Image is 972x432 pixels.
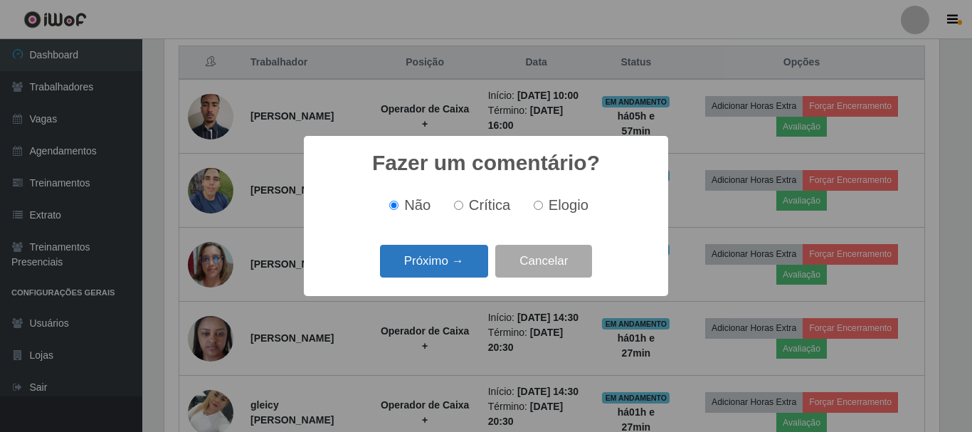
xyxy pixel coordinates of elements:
[495,245,592,278] button: Cancelar
[549,197,588,213] span: Elogio
[404,197,430,213] span: Não
[454,201,463,210] input: Crítica
[380,245,488,278] button: Próximo →
[372,150,600,176] h2: Fazer um comentário?
[389,201,398,210] input: Não
[469,197,511,213] span: Crítica
[534,201,543,210] input: Elogio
